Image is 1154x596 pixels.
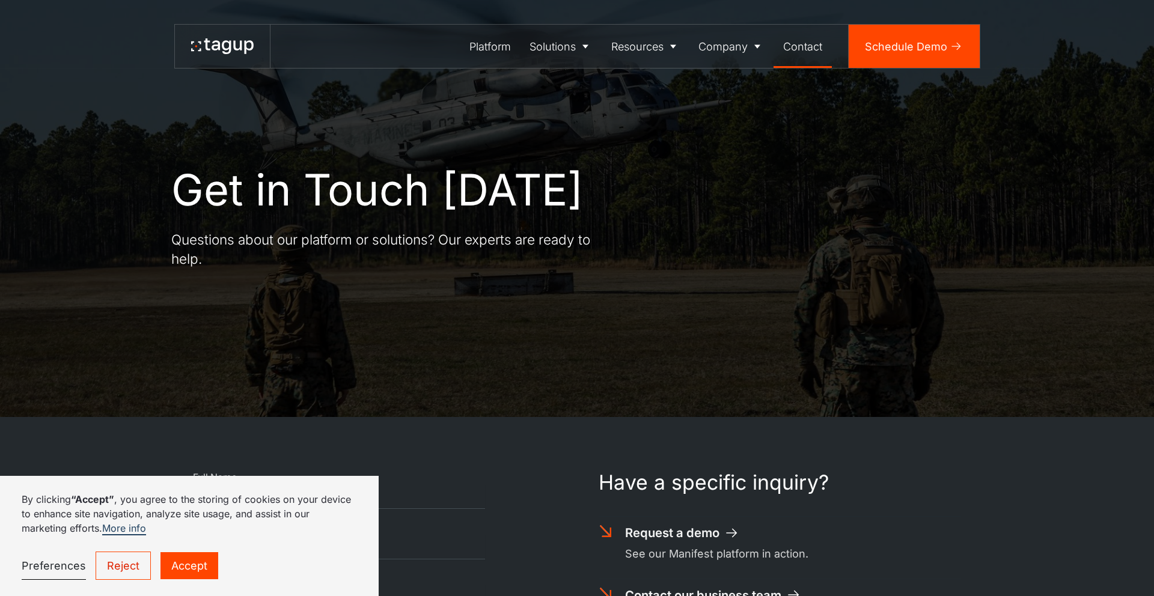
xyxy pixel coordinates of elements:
a: Platform [460,25,521,68]
div: Resources [611,38,664,55]
a: Preferences [22,552,86,580]
a: Request a demo [625,524,739,541]
div: Platform [469,38,511,55]
a: Schedule Demo [849,25,980,68]
p: By clicking , you agree to the storing of cookies on your device to enhance site navigation, anal... [22,492,357,535]
a: Contact [774,25,832,68]
a: Accept [160,552,218,579]
div: Solutions [530,38,576,55]
div: Request a demo [625,524,719,541]
a: More info [102,522,146,535]
strong: “Accept” [71,493,114,505]
a: Company [689,25,774,68]
a: Resources [602,25,689,68]
div: Full Name [193,471,485,484]
div: Company [698,38,748,55]
h1: Have a specific inquiry? [599,471,961,494]
div: Schedule Demo [865,38,947,55]
div: Contact [783,38,822,55]
h1: Get in Touch [DATE] [171,165,583,214]
div: See our Manifest platform in action. [625,546,808,562]
a: Solutions [521,25,602,68]
a: Reject [96,552,151,580]
p: Questions about our platform or solutions? Our experts are ready to help. [171,230,604,268]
